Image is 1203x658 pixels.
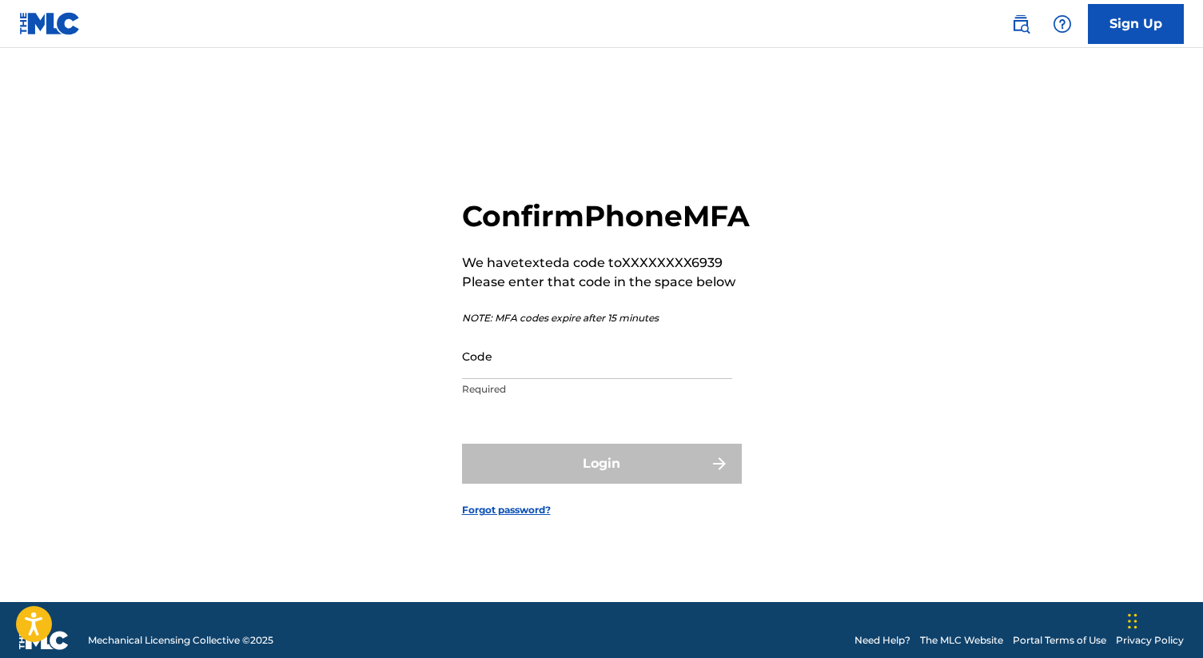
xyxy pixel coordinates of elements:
p: We have texted a code to XXXXXXXX6939 [462,253,750,273]
a: Privacy Policy [1116,633,1184,648]
a: Public Search [1005,8,1037,40]
img: MLC Logo [19,12,81,35]
p: Please enter that code in the space below [462,273,750,292]
iframe: Chat Widget [1123,581,1203,658]
img: search [1011,14,1030,34]
a: Need Help? [854,633,910,648]
a: Forgot password? [462,503,551,517]
p: NOTE: MFA codes expire after 15 minutes [462,311,750,325]
img: logo [19,631,69,650]
h2: Confirm Phone MFA [462,198,750,234]
div: Help [1046,8,1078,40]
span: Mechanical Licensing Collective © 2025 [88,633,273,648]
a: Portal Terms of Use [1013,633,1106,648]
a: Sign Up [1088,4,1184,44]
img: help [1053,14,1072,34]
p: Required [462,382,732,397]
div: Drag [1128,597,1137,645]
a: The MLC Website [920,633,1003,648]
